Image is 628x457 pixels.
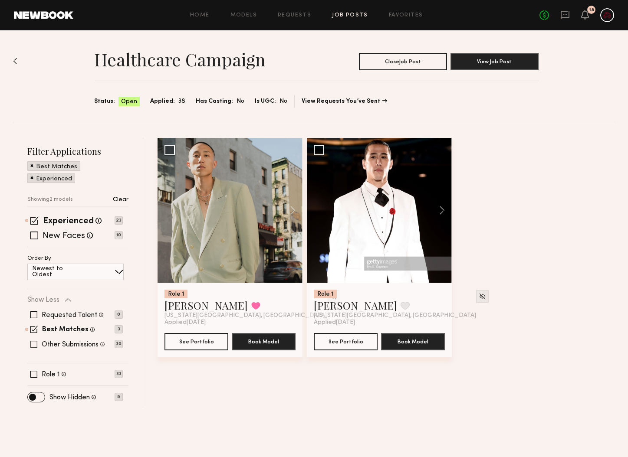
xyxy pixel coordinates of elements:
[278,13,311,18] a: Requests
[115,370,123,378] p: 33
[150,97,175,106] span: Applied:
[381,337,445,345] a: Book Model
[164,312,327,319] span: [US_STATE][GEOGRAPHIC_DATA], [GEOGRAPHIC_DATA]
[42,341,99,348] label: Other Submissions
[113,197,128,203] p: Clear
[121,98,137,106] span: Open
[279,97,287,106] span: No
[314,312,476,319] span: [US_STATE][GEOGRAPHIC_DATA], [GEOGRAPHIC_DATA]
[115,310,123,319] p: 0
[255,97,276,106] span: Is UGC:
[164,298,248,312] a: [PERSON_NAME]
[27,256,51,261] p: Order By
[43,232,85,241] label: New Faces
[314,290,337,298] div: Role 1
[36,176,72,182] p: Experienced
[27,197,73,202] p: Showing 2 models
[190,13,210,18] a: Home
[13,58,17,65] img: Back to previous page
[302,98,387,104] a: View Requests You’ve Sent
[164,319,296,326] div: Applied [DATE]
[230,13,257,18] a: Models
[314,319,445,326] div: Applied [DATE]
[237,97,244,106] span: No
[196,97,233,106] span: Has Casting:
[164,333,228,350] button: See Portfolio
[42,326,89,333] label: Best Matches
[589,8,594,13] div: 18
[389,13,423,18] a: Favorites
[49,394,90,401] label: Show Hidden
[332,13,368,18] a: Job Posts
[27,297,59,304] p: Show Less
[314,333,378,350] button: See Portfolio
[43,217,94,226] label: Experienced
[27,145,128,157] h2: Filter Applications
[359,53,447,70] button: CloseJob Post
[178,97,185,106] span: 38
[479,293,486,300] img: Unhide Model
[115,231,123,239] p: 10
[450,53,539,70] button: View Job Post
[94,97,115,106] span: Status:
[115,216,123,225] p: 23
[94,49,266,70] h1: Healthcare Campaign
[42,371,60,378] label: Role 1
[36,164,77,170] p: Best Matches
[32,266,84,278] p: Newest to Oldest
[115,340,123,348] p: 30
[314,298,397,312] a: [PERSON_NAME]
[164,290,187,298] div: Role 1
[115,393,123,401] p: 5
[115,325,123,333] p: 3
[42,312,97,319] label: Requested Talent
[232,337,296,345] a: Book Model
[381,333,445,350] button: Book Model
[232,333,296,350] button: Book Model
